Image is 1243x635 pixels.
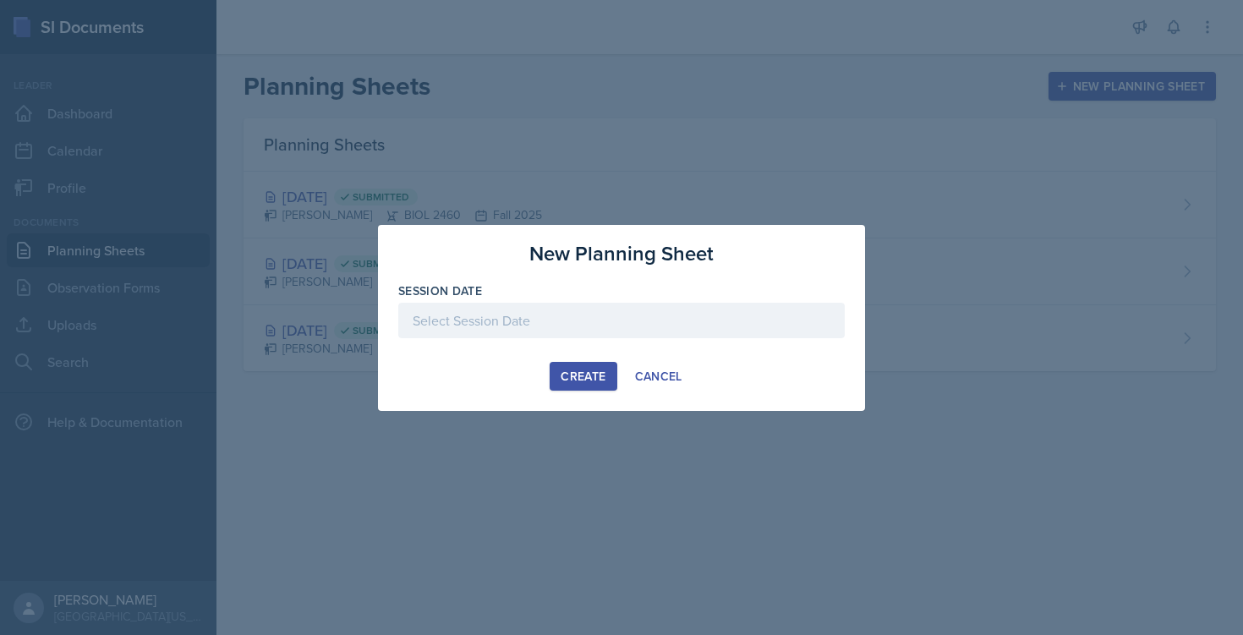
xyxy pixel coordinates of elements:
button: Create [550,362,616,391]
div: Cancel [635,370,682,383]
label: Session Date [398,282,482,299]
div: Create [561,370,605,383]
h3: New Planning Sheet [529,238,714,269]
button: Cancel [624,362,693,391]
